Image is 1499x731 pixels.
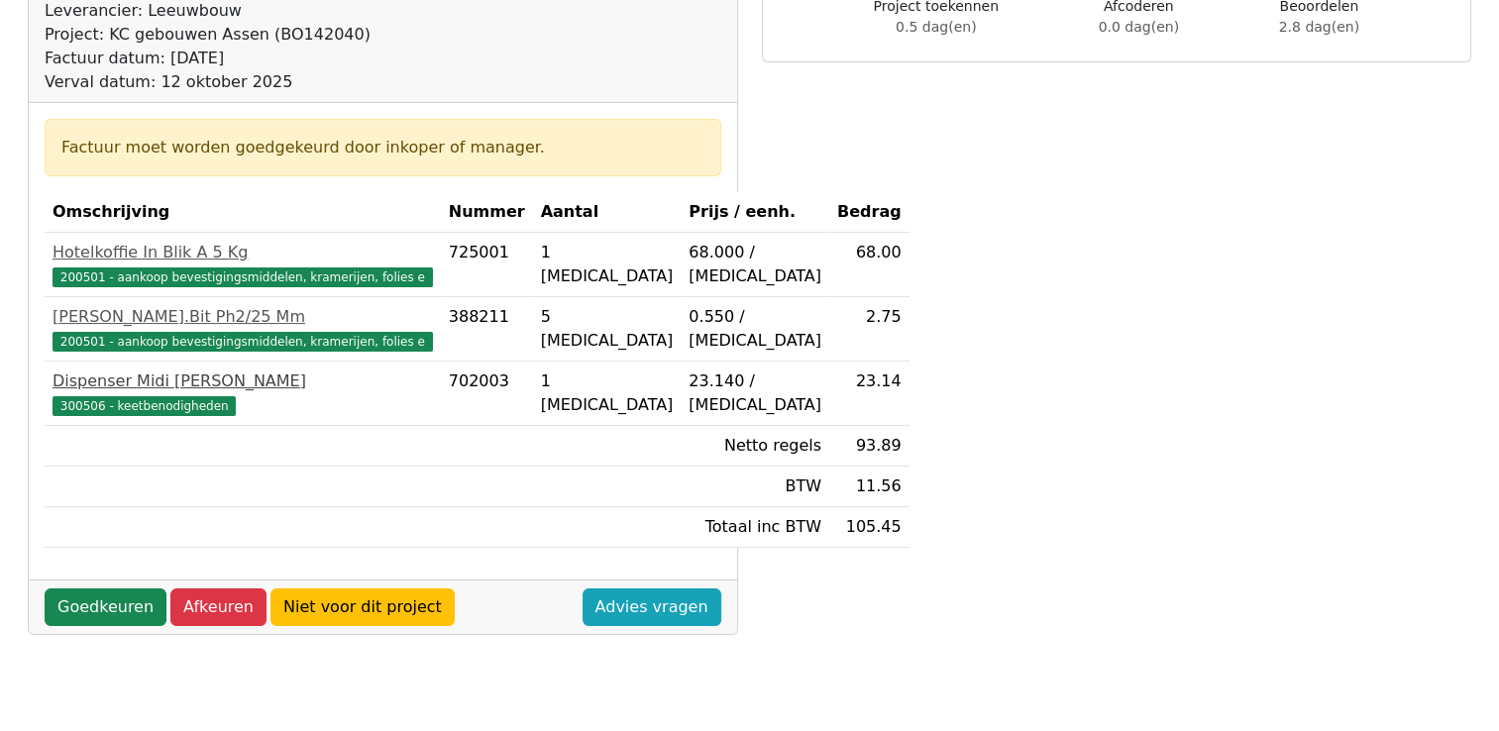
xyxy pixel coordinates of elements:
div: 0.550 / [MEDICAL_DATA] [689,305,821,353]
th: Prijs / eenh. [681,192,829,233]
span: 200501 - aankoop bevestigingsmiddelen, kramerijen, folies e [53,267,433,287]
div: Verval datum: 12 oktober 2025 [45,70,371,94]
td: Netto regels [681,426,829,467]
div: Factuur moet worden goedgekeurd door inkoper of manager. [61,136,704,159]
span: 0.0 dag(en) [1099,19,1179,35]
div: 68.000 / [MEDICAL_DATA] [689,241,821,288]
td: 11.56 [829,467,910,507]
a: Dispenser Midi [PERSON_NAME]300506 - keetbenodigheden [53,369,433,417]
div: 1 [MEDICAL_DATA] [541,241,674,288]
span: 200501 - aankoop bevestigingsmiddelen, kramerijen, folies e [53,332,433,352]
div: 5 [MEDICAL_DATA] [541,305,674,353]
span: 300506 - keetbenodigheden [53,396,236,416]
div: Hotelkoffie In Blik A 5 Kg [53,241,433,264]
td: 702003 [441,362,533,426]
td: 388211 [441,297,533,362]
div: Dispenser Midi [PERSON_NAME] [53,369,433,393]
td: BTW [681,467,829,507]
td: 23.14 [829,362,910,426]
th: Nummer [441,192,533,233]
a: Advies vragen [583,588,721,626]
th: Omschrijving [45,192,441,233]
div: Factuur datum: [DATE] [45,47,371,70]
td: 105.45 [829,507,910,548]
div: 23.140 / [MEDICAL_DATA] [689,369,821,417]
a: Hotelkoffie In Blik A 5 Kg200501 - aankoop bevestigingsmiddelen, kramerijen, folies e [53,241,433,288]
div: 1 [MEDICAL_DATA] [541,369,674,417]
div: [PERSON_NAME].Bit Ph2/25 Mm [53,305,433,329]
div: Project: KC gebouwen Assen (BO142040) [45,23,371,47]
td: 93.89 [829,426,910,467]
th: Bedrag [829,192,910,233]
a: Afkeuren [170,588,267,626]
a: [PERSON_NAME].Bit Ph2/25 Mm200501 - aankoop bevestigingsmiddelen, kramerijen, folies e [53,305,433,353]
span: 2.8 dag(en) [1279,19,1359,35]
td: Totaal inc BTW [681,507,829,548]
td: 725001 [441,233,533,297]
a: Niet voor dit project [270,588,455,626]
a: Goedkeuren [45,588,166,626]
span: 0.5 dag(en) [896,19,976,35]
th: Aantal [533,192,682,233]
td: 68.00 [829,233,910,297]
td: 2.75 [829,297,910,362]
